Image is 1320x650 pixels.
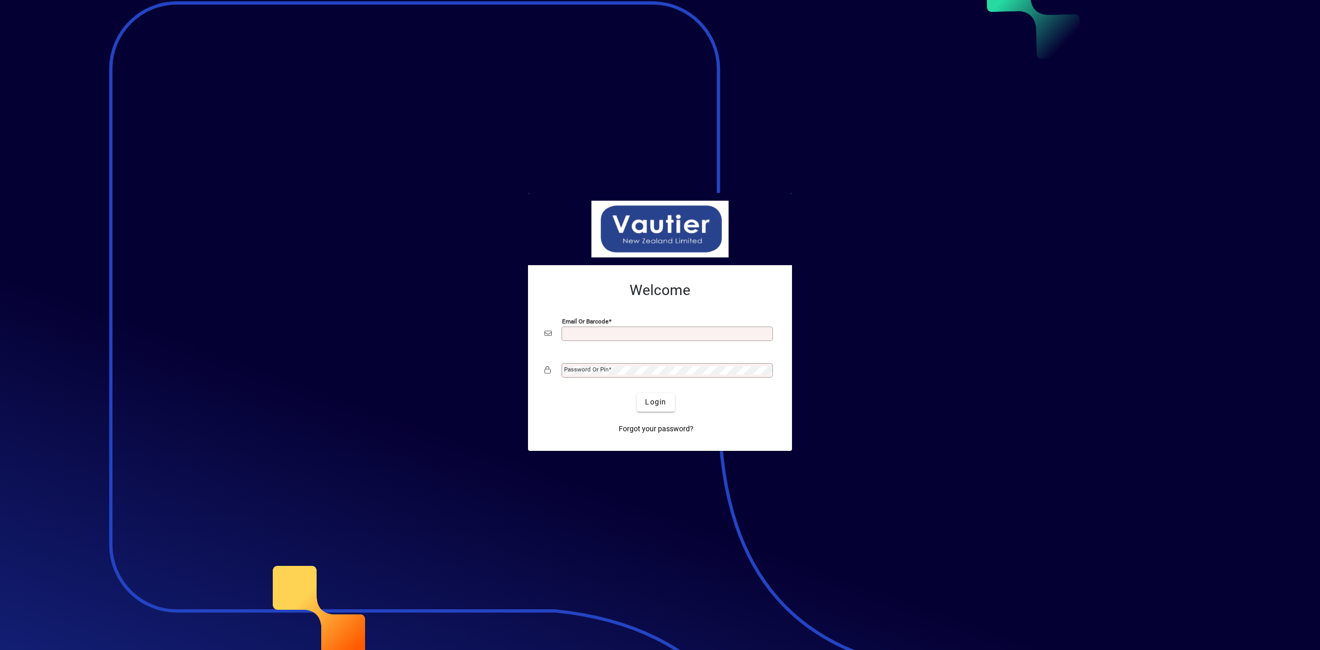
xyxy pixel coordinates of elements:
[615,420,698,438] a: Forgot your password?
[637,393,674,412] button: Login
[645,397,666,408] span: Login
[619,424,694,434] span: Forgot your password?
[544,282,775,299] h2: Welcome
[562,317,608,324] mat-label: Email or Barcode
[564,366,608,373] mat-label: Password or Pin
